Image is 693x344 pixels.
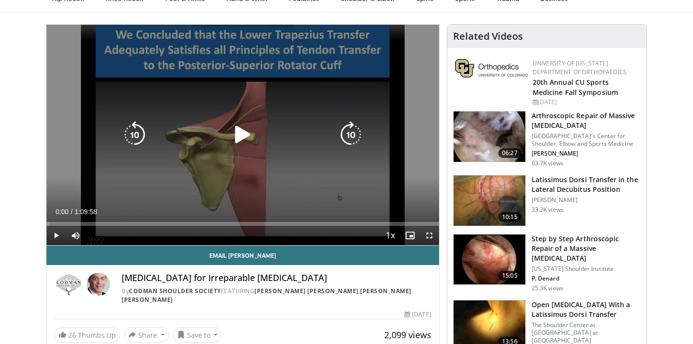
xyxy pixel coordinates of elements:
[532,111,641,130] h3: Arthroscopic Repair of Massive [MEDICAL_DATA]
[254,287,359,295] a: [PERSON_NAME] [PERSON_NAME]
[532,284,564,292] p: 25.3K views
[532,175,641,194] h3: Latissimus Dorsi Transfer in the Lateral Decubitus Position
[68,330,76,340] span: 26
[455,59,528,78] img: 355603a8-37da-49b6-856f-e00d7e9307d3.png.150x105_q85_autocrop_double_scale_upscale_version-0.2.png
[384,329,431,341] span: 2,099 views
[532,132,641,148] p: [GEOGRAPHIC_DATA]'s Center for Shoulder, Elbow and Sports Medicine
[498,212,521,222] span: 10:15
[66,226,85,245] button: Mute
[122,296,173,304] a: [PERSON_NAME]
[532,275,641,282] p: P. Denard
[532,150,641,157] p: [PERSON_NAME]
[47,25,439,246] video-js: Video Player
[87,273,110,296] img: Avatar
[122,273,431,283] h4: [MEDICAL_DATA] for Irreparable [MEDICAL_DATA]
[47,246,439,265] a: Email [PERSON_NAME]
[453,111,641,167] a: 06:27 Arthroscopic Repair of Massive [MEDICAL_DATA] [GEOGRAPHIC_DATA]'s Center for Shoulder, Elbo...
[54,328,120,343] a: 26 Thumbs Up
[453,175,641,226] a: 10:15 Latissimus Dorsi Transfer in the Lateral Decubitus Position [PERSON_NAME] 33.2K views
[533,98,639,107] div: [DATE]
[454,111,525,162] img: 281021_0002_1.png.150x105_q85_crop-smart_upscale.jpg
[453,234,641,292] a: 15:05 Step by Step Arthroscopic Repair of a Massive [MEDICAL_DATA] [US_STATE] Shoulder Institute ...
[532,206,564,214] p: 33.2K views
[498,271,521,281] span: 15:05
[47,222,439,226] div: Progress Bar
[498,148,521,158] span: 06:27
[453,31,523,42] h4: Related Videos
[360,287,411,295] a: [PERSON_NAME]
[532,234,641,263] h3: Step by Step Arthroscopic Repair of a Massive [MEDICAL_DATA]
[122,287,431,304] div: By FEATURING , ,
[454,175,525,226] img: 38501_0000_3.png.150x105_q85_crop-smart_upscale.jpg
[71,208,73,216] span: /
[173,327,222,343] button: Save to
[532,159,564,167] p: 63.7K views
[420,226,439,245] button: Fullscreen
[532,196,641,204] p: [PERSON_NAME]
[124,327,169,343] button: Share
[533,59,627,76] a: University of [US_STATE] Department of Orthopaedics
[47,226,66,245] button: Play
[532,265,641,273] p: [US_STATE] Shoulder Institute
[381,226,400,245] button: Playback Rate
[454,235,525,285] img: 7cd5bdb9-3b5e-40f2-a8f4-702d57719c06.150x105_q85_crop-smart_upscale.jpg
[55,208,68,216] span: 0:00
[532,300,641,319] h3: Open [MEDICAL_DATA] With a Latissimus Dorsi Transfer
[54,273,83,296] img: Codman Shoulder Society
[400,226,420,245] button: Enable picture-in-picture mode
[405,310,431,319] div: [DATE]
[129,287,221,295] a: Codman Shoulder Society
[75,208,97,216] span: 1:09:58
[533,78,618,97] a: 20th Annual CU Sports Medicine Fall Symposium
